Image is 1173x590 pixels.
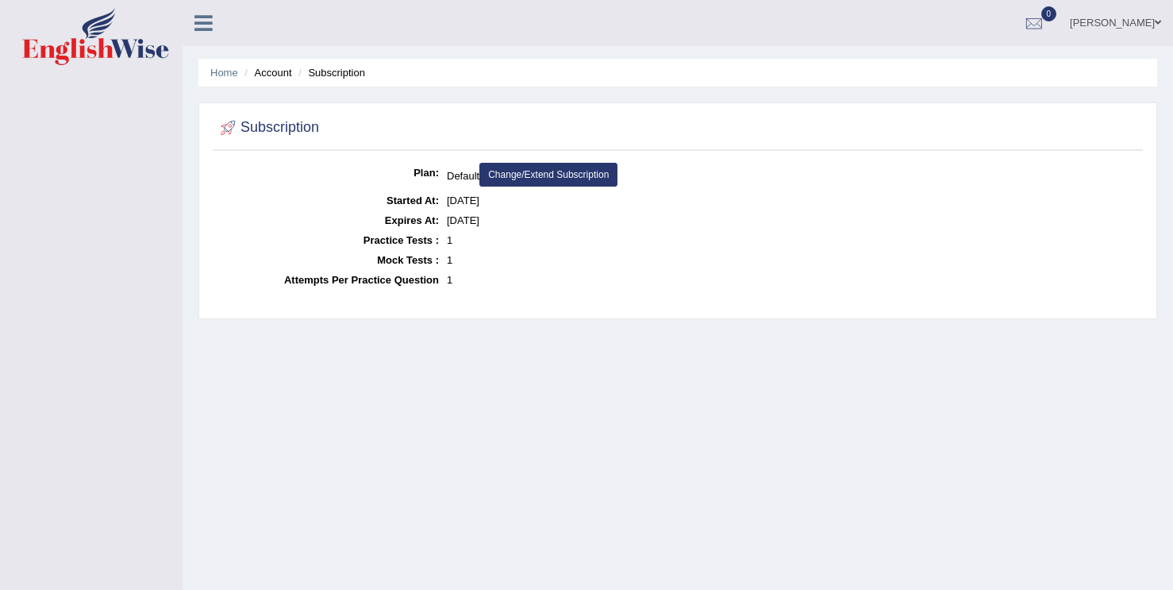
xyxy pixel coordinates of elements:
span: 0 [1041,6,1057,21]
dd: [DATE] [447,210,1139,230]
dd: Default [447,163,1139,191]
dt: Attempts Per Practice Question [217,270,439,290]
dd: [DATE] [447,191,1139,210]
dt: Expires At: [217,210,439,230]
dt: Plan: [217,163,439,183]
dd: 1 [447,250,1139,270]
a: Change/Extend Subscription [479,163,617,187]
dd: 1 [447,230,1139,250]
dt: Practice Tests : [217,230,439,250]
a: Home [210,67,238,79]
li: Subscription [294,65,365,80]
dt: Started At: [217,191,439,210]
dd: 1 [447,270,1139,290]
dt: Mock Tests : [217,250,439,270]
h2: Subscription [217,116,319,140]
li: Account [240,65,291,80]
